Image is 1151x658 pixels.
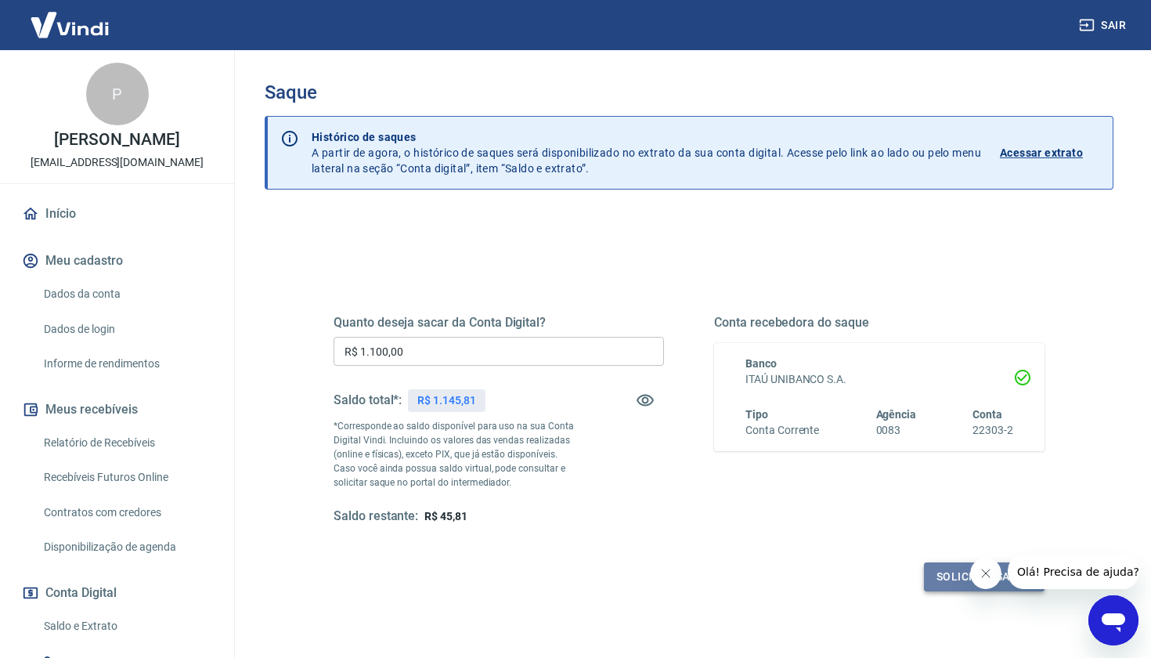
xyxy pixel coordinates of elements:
[714,315,1045,331] h5: Conta recebedora do saque
[54,132,179,148] p: [PERSON_NAME]
[38,461,215,493] a: Recebíveis Futuros Online
[745,357,777,370] span: Banco
[38,427,215,459] a: Relatório de Recebíveis
[19,1,121,49] img: Vindi
[31,154,204,171] p: [EMAIL_ADDRESS][DOMAIN_NAME]
[1076,11,1132,40] button: Sair
[38,610,215,642] a: Saldo e Extrato
[38,531,215,563] a: Disponibilização de agenda
[972,422,1013,439] h6: 22303-2
[972,408,1002,421] span: Conta
[86,63,149,125] div: P
[1088,595,1138,645] iframe: Botão para abrir a janela de mensagens
[19,576,215,610] button: Conta Digital
[38,497,215,529] a: Contratos com credores
[334,419,582,490] p: *Corresponde ao saldo disponível para uso na sua Conta Digital Vindi. Incluindo os valores das ve...
[38,278,215,310] a: Dados da conta
[265,81,1113,103] h3: Saque
[334,392,402,408] h5: Saldo total*:
[745,371,1013,388] h6: ITAÚ UNIBANCO S.A.
[19,392,215,427] button: Meus recebíveis
[876,422,917,439] h6: 0083
[924,562,1045,591] button: Solicitar saque
[876,408,917,421] span: Agência
[745,408,768,421] span: Tipo
[745,422,819,439] h6: Conta Corrente
[9,11,132,23] span: Olá! Precisa de ajuda?
[38,348,215,380] a: Informe de rendimentos
[1000,145,1083,161] p: Acessar extrato
[38,313,215,345] a: Dados de login
[312,129,981,176] p: A partir de agora, o histórico de saques será disponibilizado no extrato da sua conta digital. Ac...
[970,558,1001,589] iframe: Fechar mensagem
[19,197,215,231] a: Início
[19,244,215,278] button: Meu cadastro
[424,510,467,522] span: R$ 45,81
[1000,129,1100,176] a: Acessar extrato
[417,392,475,409] p: R$ 1.145,81
[334,315,664,331] h5: Quanto deseja sacar da Conta Digital?
[312,129,981,145] p: Histórico de saques
[1008,555,1138,589] iframe: Mensagem da empresa
[334,508,418,525] h5: Saldo restante:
